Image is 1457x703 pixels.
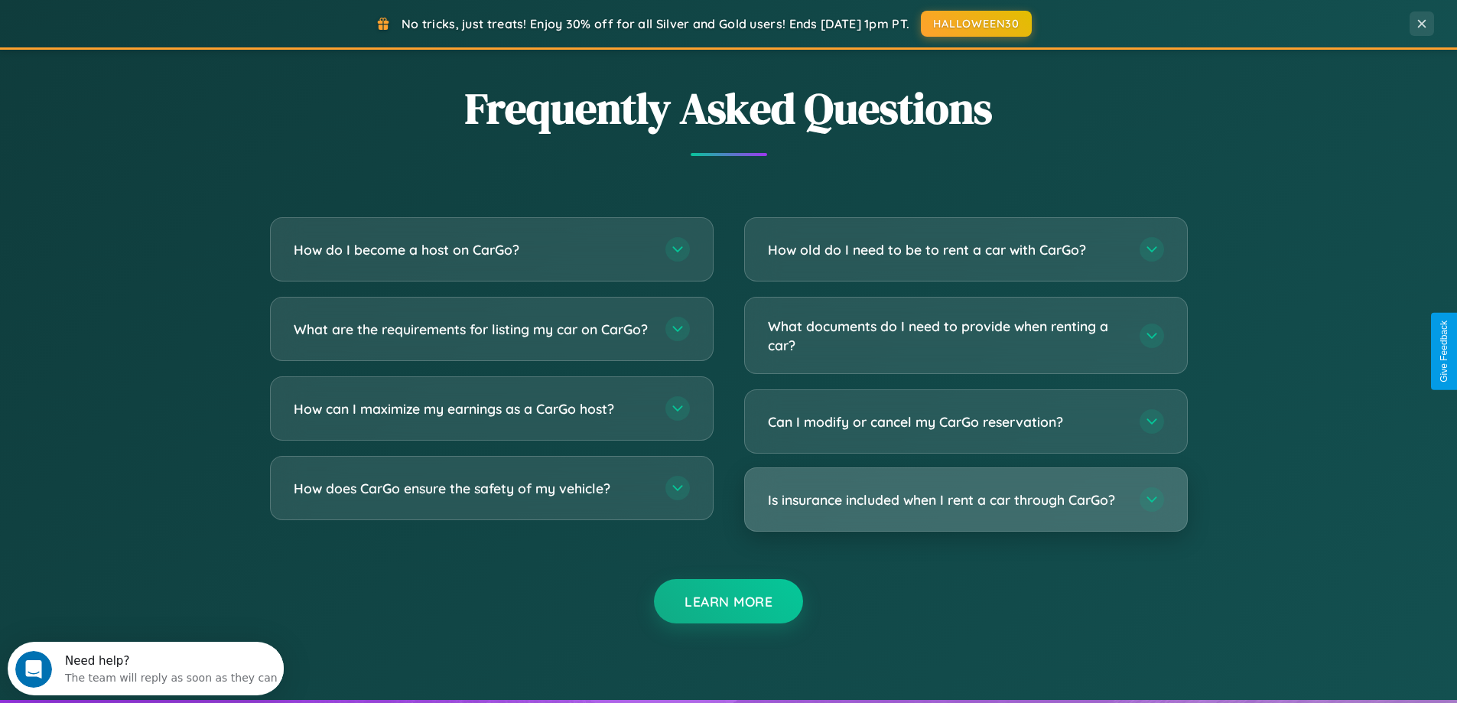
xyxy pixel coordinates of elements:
h3: What documents do I need to provide when renting a car? [768,317,1124,354]
h3: How can I maximize my earnings as a CarGo host? [294,399,650,418]
div: Open Intercom Messenger [6,6,285,48]
h2: Frequently Asked Questions [270,79,1188,138]
h3: What are the requirements for listing my car on CarGo? [294,320,650,339]
h3: How do I become a host on CarGo? [294,240,650,259]
div: Need help? [57,13,270,25]
button: HALLOWEEN30 [921,11,1032,37]
div: Give Feedback [1439,321,1449,382]
iframe: Intercom live chat [15,651,52,688]
button: Learn More [654,579,803,623]
h3: Is insurance included when I rent a car through CarGo? [768,490,1124,509]
h3: How old do I need to be to rent a car with CarGo? [768,240,1124,259]
iframe: Intercom live chat discovery launcher [8,642,284,695]
h3: Can I modify or cancel my CarGo reservation? [768,412,1124,431]
div: The team will reply as soon as they can [57,25,270,41]
span: No tricks, just treats! Enjoy 30% off for all Silver and Gold users! Ends [DATE] 1pm PT. [402,16,909,31]
h3: How does CarGo ensure the safety of my vehicle? [294,479,650,498]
